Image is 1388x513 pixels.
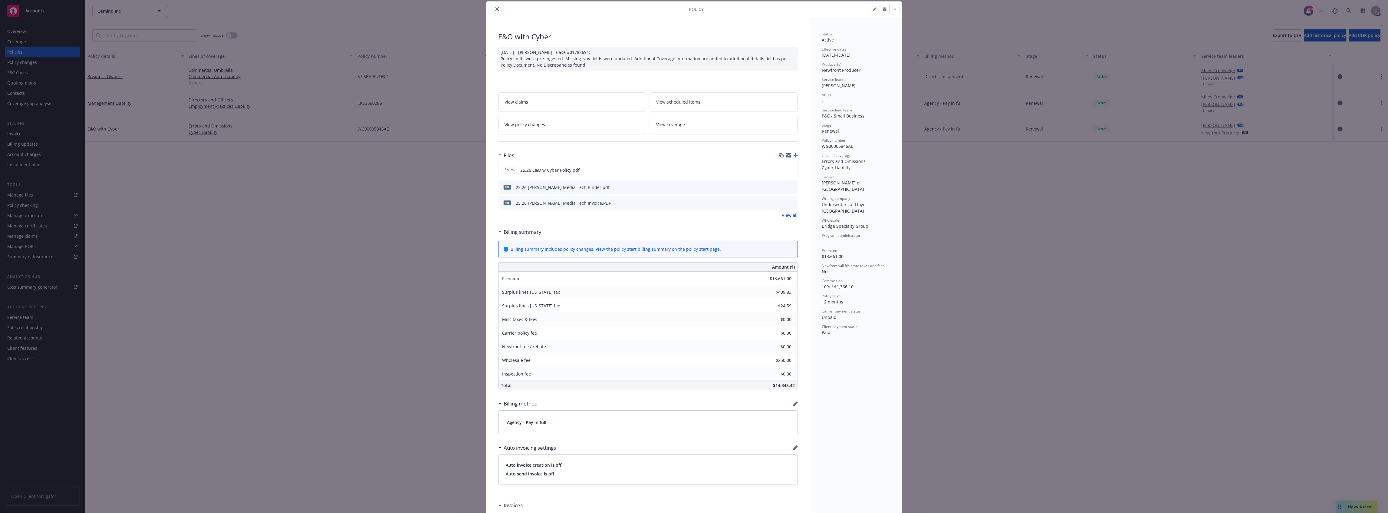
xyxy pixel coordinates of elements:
[502,276,521,281] span: Premium
[504,200,511,205] span: PDF
[822,98,824,104] span: -
[790,184,795,190] button: preview file
[822,309,861,314] span: Carrier payment status
[756,288,795,297] input: 0.00
[506,471,790,477] span: Auto send invoice is off
[822,180,864,192] span: [PERSON_NAME] of [GEOGRAPHIC_DATA]
[822,196,850,201] span: Writing company
[689,6,704,12] span: Policy
[504,185,511,189] span: pdf
[756,301,795,310] input: 0.00
[504,151,515,159] h3: Files
[498,444,556,452] div: Auto invoicing settings
[790,200,795,206] button: preview file
[511,246,721,252] div: Billing summary includes policy changes. View the policy start billing summary on the .
[656,121,685,128] span: View coverage
[650,92,798,111] a: View scheduled items
[822,77,847,82] span: Service lead(s)
[502,289,560,295] span: Surplus lines [US_STATE] tax
[498,151,515,159] div: Files
[822,143,854,149] span: WG00005846AE
[502,344,546,349] span: Newfront fee / rebate
[686,246,720,252] a: policy start page
[780,184,785,190] button: download file
[498,228,542,236] div: Billing summary
[505,99,528,105] span: View claims
[502,316,538,322] span: Misc taxes & fees
[498,400,538,408] div: Billing method
[822,153,852,158] span: Lines of coverage
[822,138,846,143] span: Policy number
[822,314,837,320] span: Unpaid
[822,83,856,88] span: [PERSON_NAME]
[756,369,795,379] input: 0.00
[780,200,785,206] button: download file
[822,47,847,52] span: Effective dates
[822,113,865,119] span: P&C - Small Business
[822,263,885,268] span: Newfront will file state taxes and fees
[822,164,890,171] div: Cyber Liability
[822,284,854,290] span: 10% / $1,366.10
[504,400,538,408] h3: Billing method
[502,303,561,309] span: Surplus lines [US_STATE] fee
[502,371,531,377] span: Inspection fee
[822,329,831,335] span: Paid
[822,174,834,180] span: Carrier
[822,248,837,253] span: Premium
[516,200,611,206] div: 25.26 [PERSON_NAME] Media Tech Invoice.PDF
[756,329,795,338] input: 0.00
[822,269,828,274] span: No
[822,218,841,223] span: Wholesaler
[822,233,861,238] span: Program administrator
[504,228,542,236] h3: Billing summary
[822,67,861,73] span: Newfront Producer
[521,167,580,173] span: 25.26 E&O w Cyber Policy.pdf
[501,382,512,388] span: Total
[502,357,531,363] span: Wholesale fee
[822,238,824,244] span: -
[494,5,501,13] button: close
[516,184,610,190] div: 25.26 [PERSON_NAME] Media Tech Binder.pdf
[504,501,523,509] h3: Invoices
[498,31,798,42] div: E&O with Cyber
[756,315,795,324] input: 0.00
[822,62,842,67] span: Producer(s)
[498,92,646,111] a: View claims
[504,167,516,173] span: Policy
[822,31,833,37] span: Status
[822,37,834,43] span: Active
[822,299,844,305] span: 12 months
[790,167,795,173] button: preview file
[504,444,556,452] h3: Auto invoicing settings
[822,223,869,229] span: Bridge Specialty Group
[756,274,795,283] input: 0.00
[822,128,839,134] span: Renewal
[822,92,831,98] span: AC(s)
[773,382,795,388] span: $14,345.42
[756,356,795,365] input: 0.00
[822,253,844,259] span: $13,661.00
[656,99,700,105] span: View scheduled items
[780,167,785,173] button: download file
[506,462,790,468] span: Auto invoice creation is off
[498,47,798,71] div: [DATE] - [PERSON_NAME] - Case #01788691: Policy limits were pre-ingested. Missing Nav fields were...
[499,411,798,434] div: Agency - Pay in full
[822,278,843,283] span: Commission
[498,501,523,509] div: Invoices
[822,202,871,214] span: Underwriters at Lloyd's, [GEOGRAPHIC_DATA]
[822,158,890,164] div: Errors and Omissions
[772,264,795,270] span: Amount ($)
[822,47,890,58] div: [DATE] - [DATE]
[782,212,798,218] a: View all
[756,342,795,351] input: 0.00
[822,123,832,128] span: Stage
[822,324,859,329] span: Client payment status
[822,108,852,113] span: Service lead team
[498,115,646,134] a: View policy changes
[822,293,841,299] span: Policy term
[502,330,537,336] span: Carrier policy fee
[505,121,545,128] span: View policy changes
[650,115,798,134] a: View coverage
